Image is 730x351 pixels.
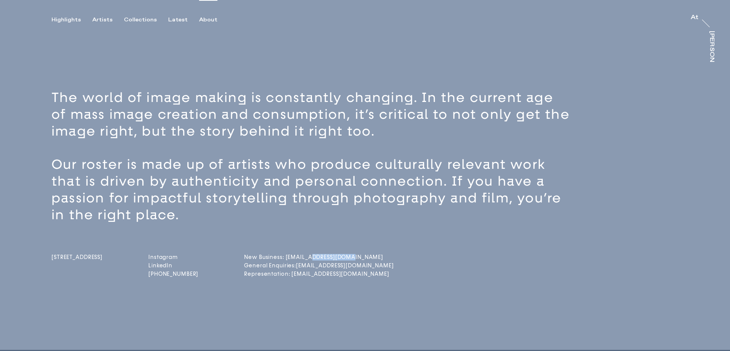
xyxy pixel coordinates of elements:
[92,16,113,23] div: Artists
[707,31,715,62] a: [PERSON_NAME]
[709,31,715,90] div: [PERSON_NAME]
[691,15,698,22] a: At
[124,16,168,23] button: Collections
[148,254,198,260] a: Instagram
[148,262,198,269] a: LinkedIn
[199,16,229,23] button: About
[51,254,103,260] span: [STREET_ADDRESS]
[199,16,217,23] div: About
[51,156,574,223] p: Our roster is made up of artists who produce culturally relevant work that is driven by authentic...
[124,16,157,23] div: Collections
[51,16,81,23] div: Highlights
[168,16,199,23] button: Latest
[244,254,304,260] a: New Business: [EMAIL_ADDRESS][DOMAIN_NAME]
[168,16,188,23] div: Latest
[51,16,92,23] button: Highlights
[148,271,198,277] a: [PHONE_NUMBER]
[51,89,574,140] p: The world of image making is constantly changing. In the current age of mass image creation and c...
[244,262,304,269] a: General Enquiries:[EMAIL_ADDRESS][DOMAIN_NAME]
[244,271,304,277] a: Representation: [EMAIL_ADDRESS][DOMAIN_NAME]
[51,254,103,279] a: [STREET_ADDRESS]
[92,16,124,23] button: Artists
